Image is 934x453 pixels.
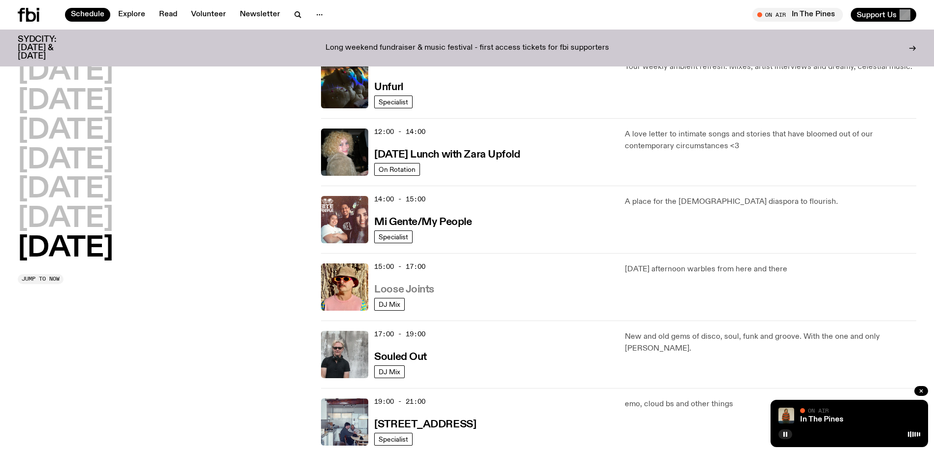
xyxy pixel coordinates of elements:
[374,397,425,406] span: 19:00 - 21:00
[18,205,113,233] button: [DATE]
[625,331,916,355] p: New and old gems of disco, soul, funk and groove. With the one and only [PERSON_NAME].
[374,350,427,362] a: Souled Out
[625,129,916,152] p: A love letter to intimate songs and stories that have bloomed out of our contemporary circumstanc...
[379,98,408,105] span: Specialist
[321,398,368,446] img: Pat sits at a dining table with his profile facing the camera. Rhea sits to his left facing the c...
[374,329,425,339] span: 17:00 - 19:00
[18,176,113,203] button: [DATE]
[18,117,113,145] button: [DATE]
[18,147,113,174] button: [DATE]
[379,165,416,173] span: On Rotation
[374,420,476,430] h3: [STREET_ADDRESS]
[857,10,897,19] span: Support Us
[374,352,427,362] h3: Souled Out
[18,235,113,262] button: [DATE]
[112,8,151,22] a: Explore
[808,407,829,414] span: On Air
[379,435,408,443] span: Specialist
[851,8,916,22] button: Support Us
[625,398,916,410] p: emo, cloud bs and other things
[65,8,110,22] a: Schedule
[374,217,472,227] h3: Mi Gente/My People
[374,96,413,108] a: Specialist
[374,365,405,378] a: DJ Mix
[374,418,476,430] a: [STREET_ADDRESS]
[374,80,403,93] a: Unfurl
[374,194,425,204] span: 14:00 - 15:00
[153,8,183,22] a: Read
[374,230,413,243] a: Specialist
[379,233,408,240] span: Specialist
[234,8,286,22] a: Newsletter
[18,35,81,61] h3: SYDCITY: [DATE] & [DATE]
[374,283,434,295] a: Loose Joints
[321,129,368,176] img: A digital camera photo of Zara looking to her right at the camera, smiling. She is wearing a ligh...
[321,331,368,378] img: Stephen looks directly at the camera, wearing a black tee, black sunglasses and headphones around...
[625,196,916,208] p: A place for the [DEMOGRAPHIC_DATA] diaspora to flourish.
[374,262,425,271] span: 15:00 - 17:00
[800,416,843,423] a: In The Pines
[18,88,113,115] button: [DATE]
[379,368,400,375] span: DJ Mix
[752,8,843,22] button: On AirIn The Pines
[18,274,64,284] button: Jump to now
[374,298,405,311] a: DJ Mix
[374,148,520,160] a: [DATE] Lunch with Zara Upfold
[325,44,609,53] p: Long weekend fundraiser & music festival - first access tickets for fbi supporters
[374,163,420,176] a: On Rotation
[22,276,60,282] span: Jump to now
[374,82,403,93] h3: Unfurl
[379,300,400,308] span: DJ Mix
[18,58,113,86] button: [DATE]
[625,263,916,275] p: [DATE] afternoon warbles from here and there
[625,61,916,73] p: Your weekly ambient refresh. Mixes, artist interviews and dreamy, celestial music.
[374,150,520,160] h3: [DATE] Lunch with Zara Upfold
[321,61,368,108] img: A piece of fabric is pierced by sewing pins with different coloured heads, a rainbow light is cas...
[185,8,232,22] a: Volunteer
[374,215,472,227] a: Mi Gente/My People
[374,433,413,446] a: Specialist
[321,263,368,311] img: Tyson stands in front of a paperbark tree wearing orange sunglasses, a suede bucket hat and a pin...
[374,127,425,136] span: 12:00 - 14:00
[374,285,434,295] h3: Loose Joints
